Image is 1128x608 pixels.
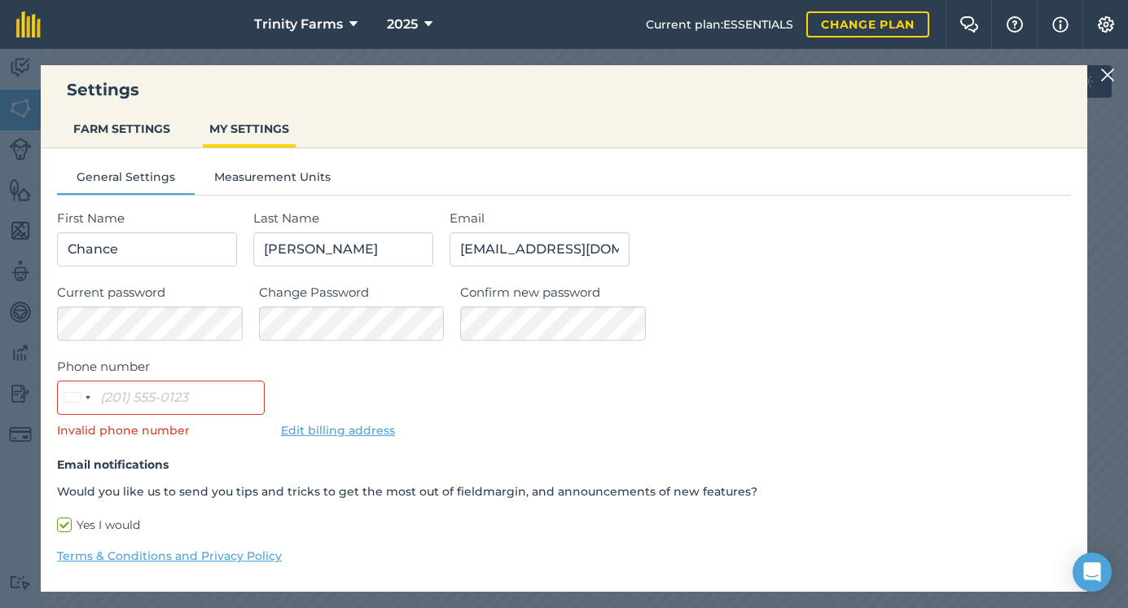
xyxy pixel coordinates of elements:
h4: Email notifications [57,456,1071,474]
label: Confirm new password [460,283,1071,302]
button: MY SETTINGS [203,113,296,144]
div: Open Intercom Messenger [1073,553,1112,592]
a: Edit billing address [281,423,395,438]
label: First Name [57,209,237,228]
label: Current password [57,283,243,302]
img: svg+xml;base64,PHN2ZyB4bWxucz0iaHR0cDovL3d3dy53My5vcmcvMjAwMC9zdmciIHdpZHRoPSIyMiIgaGVpZ2h0PSIzMC... [1100,65,1115,85]
button: FARM SETTINGS [67,113,177,144]
span: Current plan : ESSENTIALS [646,15,793,33]
a: Change plan [806,11,929,37]
span: 2025 [387,15,418,34]
p: Would you like us to send you tips and tricks to get the most out of fieldmargin, and announcemen... [57,482,1071,500]
p: Invalid phone number [57,421,265,439]
label: Yes I would [57,517,1071,534]
img: A cog icon [1096,16,1116,33]
img: Two speech bubbles overlapping with the left bubble in the forefront [959,16,979,33]
img: svg+xml;base64,PHN2ZyB4bWxucz0iaHR0cDovL3d3dy53My5vcmcvMjAwMC9zdmciIHdpZHRoPSIxNyIgaGVpZ2h0PSIxNy... [1052,15,1069,34]
input: (201) 555-0123 [57,381,265,415]
h3: Settings [41,78,1087,101]
button: Measurement Units [195,168,350,192]
button: General Settings [57,168,195,192]
a: Terms & Conditions and Privacy Policy [57,547,1071,565]
label: Last Name [253,209,433,228]
button: Selected country [58,381,95,414]
label: Change Password [259,283,445,302]
span: Trinity Farms [254,15,343,34]
img: A question mark icon [1005,16,1025,33]
label: Email [450,209,1071,228]
img: fieldmargin Logo [16,11,41,37]
label: Phone number [57,357,265,377]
